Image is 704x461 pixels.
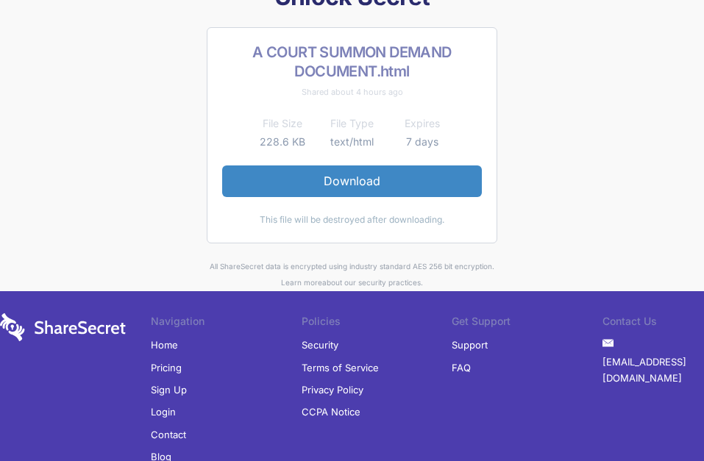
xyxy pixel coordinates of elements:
a: Privacy Policy [302,379,363,401]
th: Expires [387,115,457,132]
div: This file will be destroyed after downloading. [222,212,482,228]
iframe: Drift Widget Chat Controller [630,387,686,443]
td: 7 days [387,133,457,151]
th: File Type [317,115,387,132]
a: Terms of Service [302,357,379,379]
a: Support [452,334,488,356]
a: CCPA Notice [302,401,360,423]
td: 228.6 KB [247,133,317,151]
a: FAQ [452,357,471,379]
th: File Size [247,115,317,132]
div: Shared about 4 hours ago [222,84,482,100]
a: Security [302,334,338,356]
li: Navigation [151,313,302,334]
a: Learn more [281,278,322,287]
h2: A COURT SUMMON DEMAND DOCUMENT.html [222,43,482,81]
td: text/html [317,133,387,151]
li: Get Support [452,313,602,334]
a: Login [151,401,176,423]
li: Policies [302,313,452,334]
a: Download [222,165,482,196]
div: All ShareSecret data is encrypted using industry standard AES 256 bit encryption. about our secur... [70,258,635,291]
a: Contact [151,424,186,446]
a: Home [151,334,178,356]
a: Sign Up [151,379,187,401]
a: Pricing [151,357,182,379]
